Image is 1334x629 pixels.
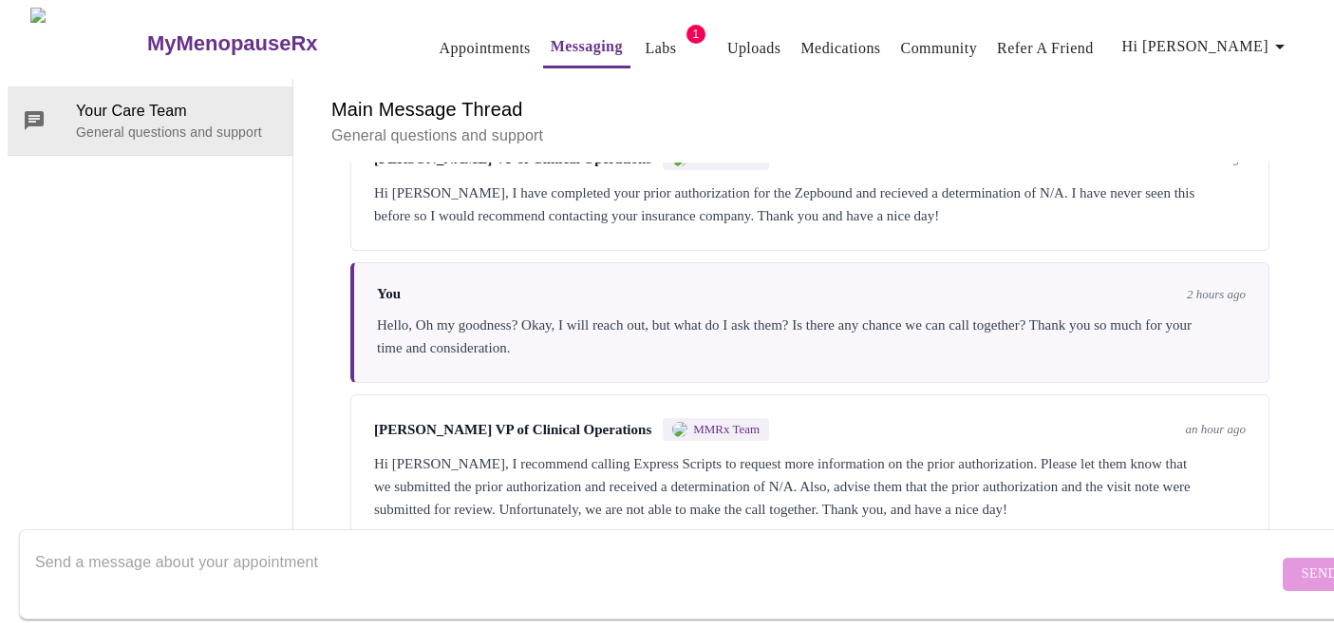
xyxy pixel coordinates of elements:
span: Your Care Team [76,100,277,123]
button: Appointments [432,29,538,67]
a: Community [901,35,978,62]
h3: MyMenopauseRx [147,31,318,56]
div: Your Care TeamGeneral questions and support [8,86,292,155]
span: 2 hours ago [1187,287,1246,302]
div: Hello, Oh my goodness? Okay, I will reach out, but what do I ask them? Is there any chance we can... [377,314,1246,359]
span: 1 [686,25,705,44]
button: Messaging [543,28,630,68]
button: Hi [PERSON_NAME] [1115,28,1299,66]
a: Labs [645,35,676,62]
span: an hour ago [1185,422,1246,437]
a: Uploads [727,35,781,62]
textarea: Send a message about your appointment [35,543,1278,604]
span: [PERSON_NAME] VP of Clinical Operations [374,422,651,438]
span: MMRx Team [693,422,760,437]
span: Hi [PERSON_NAME] [1122,33,1291,60]
button: Medications [793,29,888,67]
button: Uploads [720,29,789,67]
p: General questions and support [331,124,1288,147]
img: MMRX [672,422,687,437]
a: Refer a Friend [997,35,1094,62]
a: MyMenopauseRx [144,10,393,77]
button: Community [893,29,986,67]
span: You [377,286,401,302]
div: Hi [PERSON_NAME], I have completed your prior authorization for the Zepbound and recieved a deter... [374,181,1246,227]
h6: Main Message Thread [331,94,1288,124]
a: Messaging [551,33,623,60]
button: Refer a Friend [989,29,1101,67]
div: Hi [PERSON_NAME], I recommend calling Express Scripts to request more information on the prior au... [374,452,1246,521]
a: Medications [800,35,880,62]
a: Appointments [440,35,531,62]
img: MyMenopauseRx Logo [30,8,144,79]
p: General questions and support [76,123,277,142]
button: Labs [630,29,691,67]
